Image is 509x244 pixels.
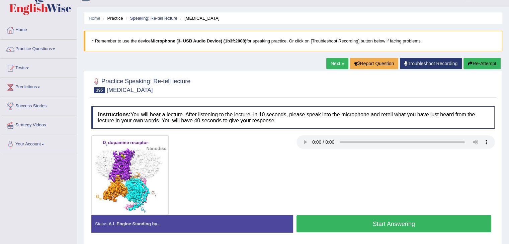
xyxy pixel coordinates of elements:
[463,58,501,69] button: Re-Attempt
[130,16,177,21] a: Speaking: Re-tell lecture
[98,112,131,117] b: Instructions:
[91,215,293,232] div: Status:
[326,58,348,69] a: Next »
[94,87,105,93] span: 195
[0,135,77,152] a: Your Account
[296,215,492,232] button: Start Answering
[179,15,220,21] li: [MEDICAL_DATA]
[0,59,77,76] a: Tests
[0,116,77,133] a: Strategy Videos
[107,87,153,93] small: [MEDICAL_DATA]
[0,40,77,56] a: Practice Questions
[0,78,77,95] a: Predictions
[89,16,100,21] a: Home
[101,15,123,21] li: Practice
[91,106,495,129] h4: You will hear a lecture. After listening to the lecture, in 10 seconds, please speak into the mic...
[151,38,246,43] b: Microphone (3- USB Audio Device) (1b3f:2008)
[0,21,77,37] a: Home
[84,31,502,51] blockquote: * Remember to use the device for speaking practice. Or click on [Troubleshoot Recording] button b...
[91,77,190,93] h2: Practice Speaking: Re-tell lecture
[0,97,77,114] a: Success Stories
[108,221,160,226] strong: A.I. Engine Standing by...
[400,58,462,69] a: Troubleshoot Recording
[350,58,398,69] button: Report Question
